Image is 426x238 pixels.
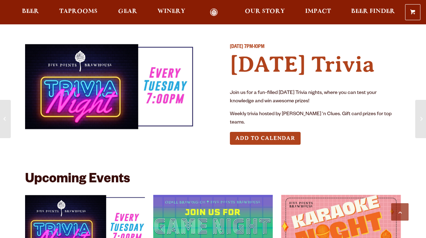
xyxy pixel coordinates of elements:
span: Gear [118,9,137,14]
span: Beer Finder [351,9,395,14]
button: Add to Calendar [230,132,301,145]
span: Taprooms [59,9,98,14]
a: Impact [301,8,335,16]
p: Weekly trivia hosted by [PERSON_NAME] 'n Clues. Gift card prizes for top teams. [230,110,401,127]
a: Beer Finder [347,8,400,16]
span: 7PM-10PM [244,45,264,50]
a: Beer [17,8,44,16]
span: Impact [305,9,331,14]
span: [DATE] [230,45,243,50]
a: Winery [153,8,190,16]
a: Our Story [240,8,289,16]
span: Winery [157,9,185,14]
p: Join us for a fun-filled [DATE] Trivia nights, where you can test your knowledge and win awesome ... [230,89,401,106]
a: Scroll to top [391,203,409,221]
span: Our Story [245,9,285,14]
a: Odell Home [201,8,227,16]
h2: Upcoming Events [25,173,130,188]
h4: [DATE] Trivia [230,51,401,78]
a: Gear [114,8,142,16]
span: Beer [22,9,39,14]
a: Taprooms [55,8,102,16]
